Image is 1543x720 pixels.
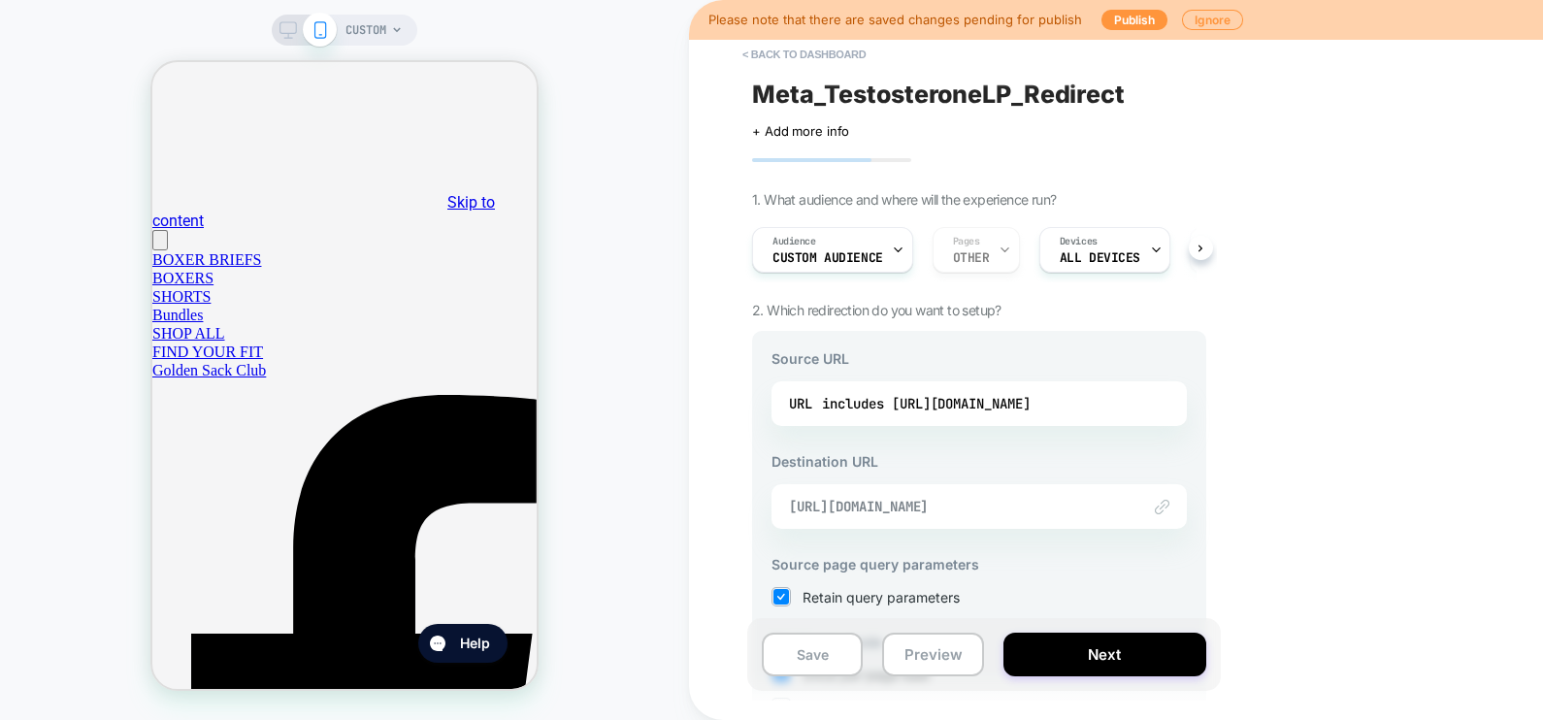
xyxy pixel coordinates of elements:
span: 1. What audience and where will the experience run? [752,191,1056,208]
span: [URL][DOMAIN_NAME] [789,498,1121,515]
span: Retain query parameters [803,589,960,605]
div: includes [URL][DOMAIN_NAME] [822,389,1031,418]
span: Audience [772,235,816,248]
button: Preview [882,633,983,676]
span: + Add more info [752,123,849,139]
button: Ignore [1182,10,1243,30]
h3: Source page query parameters [771,556,1187,573]
button: Next [1003,633,1206,676]
button: Save [762,633,863,676]
span: 2. Which redirection do you want to setup? [752,302,1001,318]
img: edit [1155,500,1169,514]
h3: Source URL [771,350,1187,367]
iframe: Gorgias live chat messenger [256,555,365,607]
span: Custom Audience [772,251,883,265]
span: ALL DEVICES [1060,251,1140,265]
h3: Destination URL [771,453,1187,470]
div: URL [789,389,1169,418]
span: CUSTOM [345,15,386,46]
span: Meta_TestosteroneLP_Redirect [752,80,1125,109]
span: Devices [1060,235,1098,248]
button: < back to dashboard [733,39,875,70]
button: Publish [1101,10,1167,30]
